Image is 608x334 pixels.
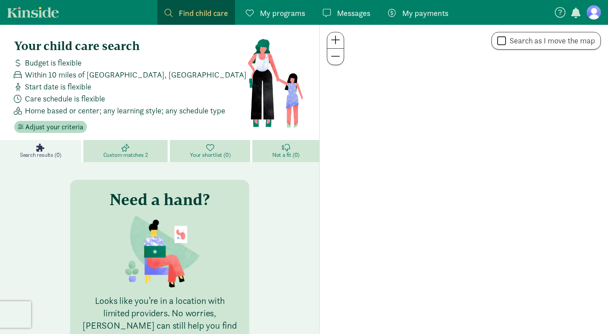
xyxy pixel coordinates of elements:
span: Home based or center; any learning style; any schedule type [25,105,225,117]
span: My payments [402,7,448,19]
a: Custom matches 2 [83,140,170,162]
a: Not a fit (0) [252,140,319,162]
span: Budget is flexible [25,57,82,69]
button: Adjust your criteria [14,121,87,133]
span: Find child care [179,7,228,19]
label: Search as I move the map [506,35,595,46]
span: Custom matches 2 [103,151,148,159]
span: My programs [260,7,305,19]
span: Search results (0) [20,151,61,159]
a: Your shortlist (0) [170,140,252,162]
span: Care schedule is flexible [25,93,105,105]
span: Your shortlist (0) [190,151,230,159]
span: Messages [337,7,370,19]
span: Within 10 miles of [GEOGRAPHIC_DATA], [GEOGRAPHIC_DATA] [25,69,247,81]
span: Adjust your criteria [25,122,83,132]
span: Not a fit (0) [272,151,299,159]
span: Start date is flexible [25,81,91,93]
a: Kinside [7,7,59,18]
h3: Need a hand? [110,190,210,208]
h4: Your child care search [14,39,247,53]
